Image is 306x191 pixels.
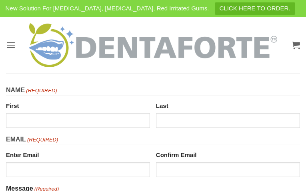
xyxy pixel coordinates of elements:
[6,85,300,96] legend: Name
[156,99,300,111] label: Last
[292,36,300,54] a: View cart
[6,99,150,111] label: First
[29,23,277,67] img: DENTAFORTE™
[6,148,150,160] label: Enter Email
[26,87,57,95] span: (Required)
[26,136,58,144] span: (Required)
[215,2,295,15] a: CLICK HERE TO ORDER.
[156,148,300,160] label: Confirm Email
[6,134,300,145] legend: Email
[6,35,16,55] a: Menu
